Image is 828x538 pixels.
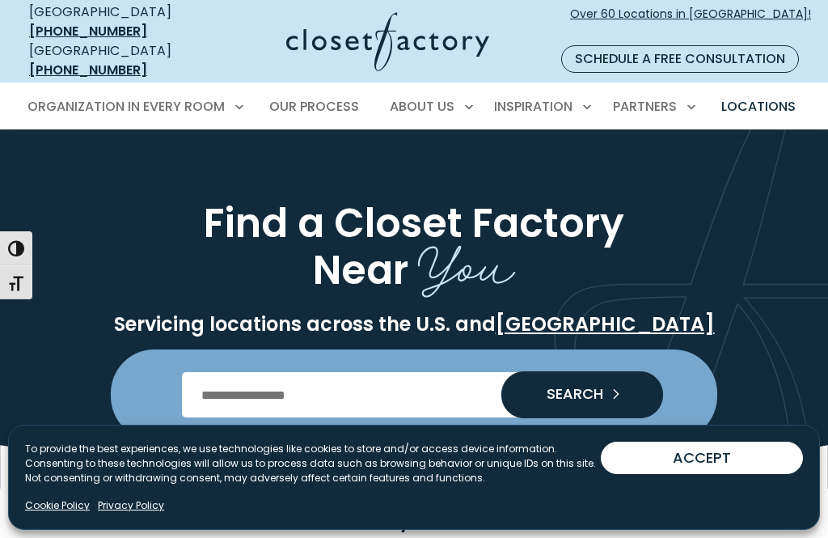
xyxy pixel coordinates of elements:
span: Partners [613,97,677,116]
div: [GEOGRAPHIC_DATA] [29,2,205,41]
a: [PHONE_NUMBER] [29,22,147,40]
nav: Primary Menu [16,84,812,129]
span: About Us [390,97,454,116]
span: Our Process [269,97,359,116]
a: [PHONE_NUMBER] [29,61,147,79]
button: ACCEPT [601,442,803,474]
span: Find a Closet Factory [204,196,624,251]
span: SEARCH [534,387,603,401]
span: Organization in Every Room [27,97,225,116]
a: [GEOGRAPHIC_DATA] [496,311,715,337]
div: [GEOGRAPHIC_DATA] [29,41,205,80]
p: Servicing locations across the U.S. and [40,312,788,337]
img: Closet Factory Logo [286,12,489,71]
a: Schedule a Free Consultation [561,45,799,73]
p: To provide the best experiences, we use technologies like cookies to store and/or access device i... [25,442,601,485]
button: Search our Nationwide Locations [501,371,663,418]
span: Locations [721,97,796,116]
span: Over 60 Locations in [GEOGRAPHIC_DATA]! [570,6,811,40]
span: You [418,220,515,302]
a: Cookie Policy [25,498,90,513]
span: Near [313,243,408,298]
input: Enter Postal Code [182,372,647,417]
a: Privacy Policy [98,498,164,513]
span: Inspiration [494,97,572,116]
